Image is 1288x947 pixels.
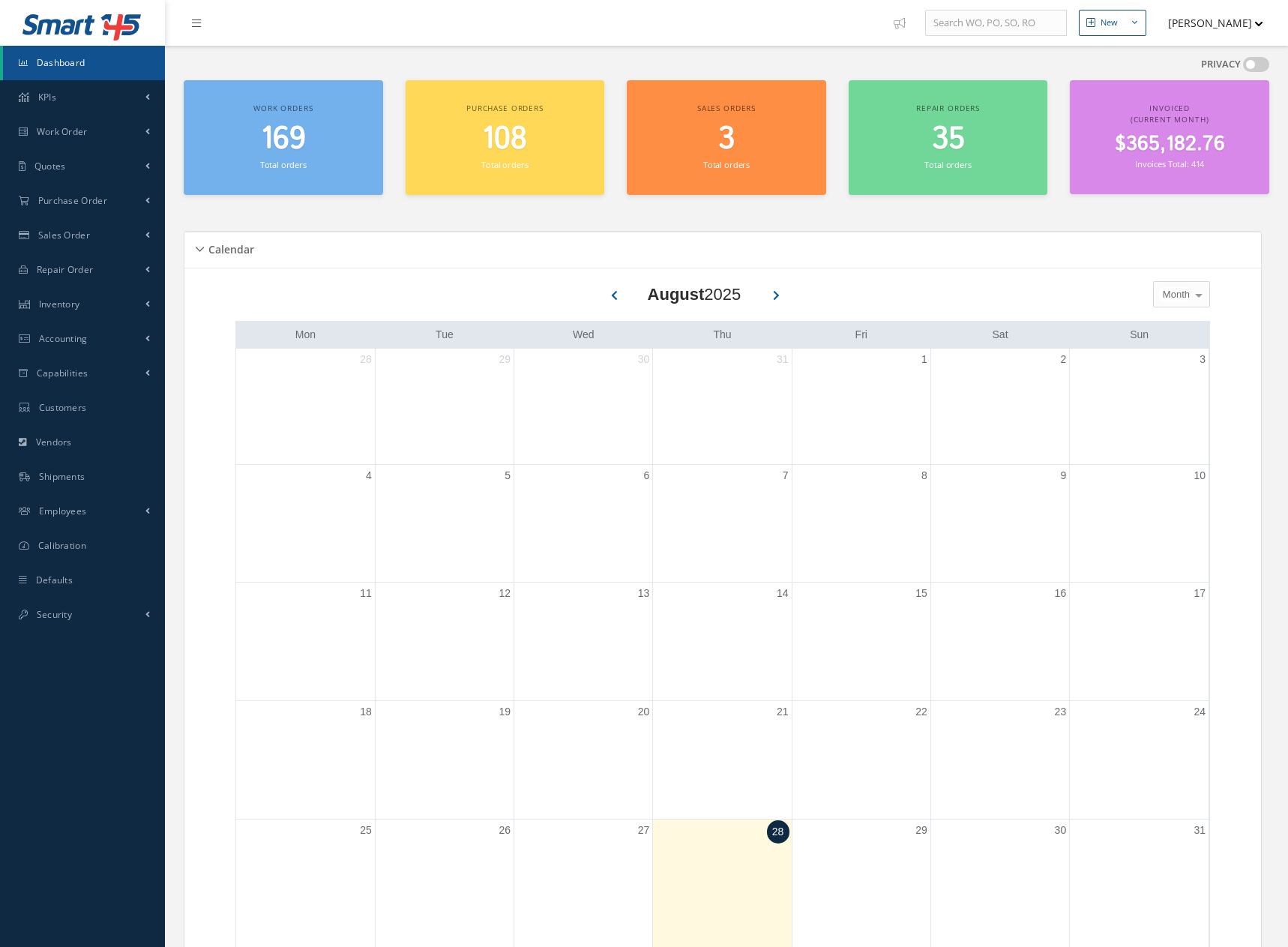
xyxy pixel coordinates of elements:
[34,160,66,172] span: Quotes
[236,700,375,819] td: August 18, 2025
[38,91,56,103] span: KPIs
[357,583,375,604] a: August 11, 2025
[260,159,307,170] small: Total orders
[792,349,930,465] td: August 1, 2025
[37,263,94,276] span: Repair Order
[514,700,653,819] td: August 20, 2025
[37,56,85,69] span: Dashboard
[39,298,80,310] span: Inventory
[1154,8,1263,37] button: [PERSON_NAME]
[653,349,792,465] td: July 31, 2025
[357,820,375,841] a: August 25, 2025
[184,80,383,195] a: Work orders 169 Total orders
[236,349,375,465] td: July 28, 2025
[38,229,90,241] span: Sales Order
[932,118,965,160] span: 35
[1201,57,1241,72] label: PRIVACY
[36,574,73,586] span: Defaults
[627,80,826,195] a: Sales orders 3 Total orders
[236,464,375,583] td: August 4, 2025
[930,349,1069,465] td: August 2, 2025
[204,238,254,256] h5: Calendar
[1070,583,1209,701] td: August 17, 2025
[236,583,375,701] td: August 11, 2025
[514,464,653,583] td: August 6, 2025
[635,701,653,723] a: August 20, 2025
[37,608,72,621] span: Security
[1070,700,1209,819] td: August 24, 2025
[1052,583,1070,604] a: August 16, 2025
[36,436,72,448] span: Vendors
[1191,465,1209,487] a: August 10, 2025
[466,103,544,113] span: Purchase orders
[635,820,653,841] a: August 27, 2025
[635,583,653,604] a: August 13, 2025
[710,325,734,344] a: Thursday
[375,464,514,583] td: August 5, 2025
[774,583,792,604] a: August 14, 2025
[38,539,86,552] span: Calibration
[1197,349,1209,370] a: August 3, 2025
[1149,103,1190,113] span: Invoiced
[1070,464,1209,583] td: August 10, 2025
[697,103,756,113] span: Sales orders
[918,349,930,370] a: August 1, 2025
[912,820,930,841] a: August 29, 2025
[502,465,514,487] a: August 5, 2025
[1127,325,1152,344] a: Sunday
[925,10,1067,37] input: Search WO, PO, SO, RO
[357,701,375,723] a: August 18, 2025
[780,465,792,487] a: August 7, 2025
[37,125,88,138] span: Work Order
[514,349,653,465] td: July 30, 2025
[496,349,514,370] a: July 29, 2025
[363,465,375,487] a: August 4, 2025
[570,325,598,344] a: Wednesday
[1052,820,1070,841] a: August 30, 2025
[357,349,375,370] a: July 28, 2025
[1070,80,1269,194] a: Invoiced (Current Month) $365,182.76 Invoices Total: 414
[641,465,653,487] a: August 6, 2025
[1131,114,1209,124] span: (Current Month)
[1057,465,1069,487] a: August 9, 2025
[648,282,741,307] div: 2025
[1191,701,1209,723] a: August 24, 2025
[39,470,85,483] span: Shipments
[653,464,792,583] td: August 7, 2025
[39,505,87,517] span: Employees
[1070,349,1209,465] td: August 3, 2025
[930,583,1069,701] td: August 16, 2025
[916,103,980,113] span: Repair orders
[930,700,1069,819] td: August 23, 2025
[774,349,792,370] a: July 31, 2025
[990,325,1011,344] a: Saturday
[767,820,789,844] a: August 28, 2025
[496,820,514,841] a: August 26, 2025
[253,103,313,113] span: Work orders
[653,583,792,701] td: August 14, 2025
[703,159,750,170] small: Total orders
[481,159,528,170] small: Total orders
[1135,158,1204,169] small: Invoices Total: 414
[496,583,514,604] a: August 12, 2025
[1115,130,1225,159] span: $365,182.76
[514,583,653,701] td: August 13, 2025
[849,80,1048,195] a: Repair orders 35 Total orders
[852,325,870,344] a: Friday
[3,46,165,80] a: Dashboard
[39,332,88,345] span: Accounting
[924,159,971,170] small: Total orders
[912,701,930,723] a: August 22, 2025
[38,194,107,207] span: Purchase Order
[1191,583,1209,604] a: August 17, 2025
[930,464,1069,583] td: August 9, 2025
[1052,701,1070,723] a: August 23, 2025
[433,325,457,344] a: Tuesday
[1159,287,1190,302] span: Month
[496,701,514,723] a: August 19, 2025
[375,700,514,819] td: August 19, 2025
[261,118,306,160] span: 169
[718,118,735,160] span: 3
[1191,820,1209,841] a: August 31, 2025
[792,583,930,701] td: August 15, 2025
